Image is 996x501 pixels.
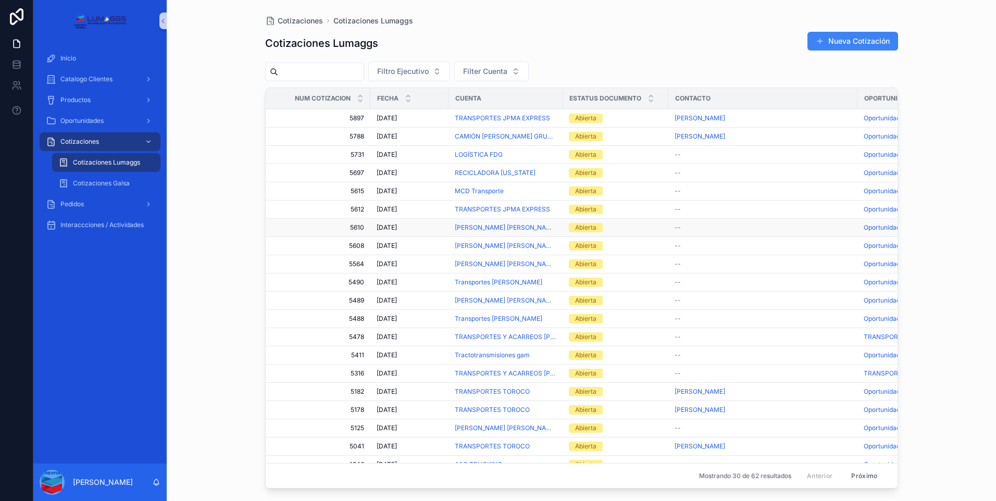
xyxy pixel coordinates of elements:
span: 5478 [278,333,364,341]
a: Oportunidad - Tractotransmisiones gam - LUMAGGS [864,351,957,359]
span: 5489 [278,296,364,305]
span: Filter Cuenta [463,66,507,77]
a: 5490 [278,278,364,286]
button: Nueva Cotización [807,32,898,51]
div: Abierta [575,114,596,123]
a: Oportunidad - RECICLADORA [US_STATE] - LUMAGGS [864,169,957,177]
a: RECICLADORA [US_STATE] [455,169,536,177]
a: [DATE] [377,242,442,250]
div: Abierta [575,150,596,159]
span: -- [675,260,681,268]
a: Oportunidad - FDG LOGISTICS - GALSA [864,151,957,159]
a: Oportunidad - [PERSON_NAME] [PERSON_NAME] - LUMAGGS [864,260,957,268]
a: -- [675,296,851,305]
span: [DATE] [377,223,397,232]
span: [DATE] [377,187,397,195]
a: [DATE] [377,333,442,341]
a: [PERSON_NAME] [675,442,851,450]
a: 5610 [278,223,364,232]
a: 5897 [278,114,364,122]
a: Oportunidad - MCD Transporte - LUMAGGS [864,187,957,195]
a: Transportes [PERSON_NAME] [455,315,556,323]
a: [DATE] [377,442,442,450]
a: Oportunidad - TRANSPORTES TOROCO - LUMAGGS [864,387,957,396]
a: [DATE] [377,151,442,159]
div: Abierta [575,132,596,141]
a: Abierta [569,205,662,214]
div: Abierta [575,442,596,451]
a: -- [675,315,851,323]
div: Abierta [575,223,596,232]
span: Cotizaciones Galsa [73,179,130,187]
a: -- [675,260,851,268]
a: [PERSON_NAME] [PERSON_NAME] [455,296,556,305]
span: [DATE] [377,315,397,323]
a: 5564 [278,260,364,268]
div: Abierta [575,332,596,342]
a: TRANSPORTES Y ACARREOS [PERSON_NAME] [864,333,957,341]
a: Transportes [PERSON_NAME] [455,278,556,286]
a: Oportunidades [40,111,160,130]
span: [DATE] [377,242,397,250]
a: Abierta [569,350,662,360]
a: [PERSON_NAME] [675,114,725,122]
a: TRANSPORTES TOROCO [455,387,530,396]
a: TRANSPORTES TOROCO [455,442,530,450]
div: Abierta [575,241,596,250]
a: -- [675,223,851,232]
a: TRANSPORTES TOROCO [455,406,556,414]
span: [DATE] [377,369,397,378]
a: Oportunidad - Transportes [PERSON_NAME] - LUMAGGS [864,278,957,286]
span: [DATE] [377,151,397,159]
span: 5316 [278,369,364,378]
span: 5488 [278,315,364,323]
span: Oportunidad - TRANSPORTES JPMA EXPRESS - LUMAGGS [864,205,957,214]
span: TRANSPORTES Y ACARREOS [PERSON_NAME] [455,333,556,341]
span: [DATE] [377,114,397,122]
a: Abierta [569,314,662,323]
a: -- [675,169,851,177]
a: TRANSPORTES JPMA EXPRESS [455,205,550,214]
a: Tractotransmisiones gam [455,351,530,359]
a: Abierta [569,150,662,159]
a: Oportunidad - TRANSPORTES JPMA EXPRESS - LUMAGGS [864,114,957,122]
a: Abierta [569,223,662,232]
a: -- [675,333,851,341]
span: [PERSON_NAME] [675,406,725,414]
a: [DATE] [377,223,442,232]
button: Seleccionar botón [368,61,450,81]
a: Abierta [569,423,662,433]
span: [DATE] [377,333,397,341]
span: [DATE] [377,296,397,305]
a: Oportunidad - [PERSON_NAME] [PERSON_NAME] - LUMAGGS [864,242,957,250]
a: Oportunidad - Transportes [PERSON_NAME] - LUMAGGS [864,315,957,323]
a: TRANSPORTES Y ACARREOS [PERSON_NAME] [864,369,957,378]
span: [DATE] [377,424,397,432]
a: Oportunidad - [PERSON_NAME] [PERSON_NAME] - LUMAGGS [864,223,957,232]
span: Cotizaciones Lumaggs [333,16,413,26]
span: 5697 [278,169,364,177]
span: [DATE] [377,278,397,286]
div: Abierta [575,423,596,433]
a: CAMIÓN [PERSON_NAME] GRUPO STEP [455,132,556,141]
a: [PERSON_NAME] [675,114,851,122]
div: Abierta [575,350,596,360]
a: -- [675,351,851,359]
div: Abierta [575,259,596,269]
a: [PERSON_NAME] [PERSON_NAME] [455,424,556,432]
a: [DATE] [377,278,442,286]
a: Transportes [PERSON_NAME] [455,315,542,323]
a: [PERSON_NAME] [PERSON_NAME] [455,260,556,268]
